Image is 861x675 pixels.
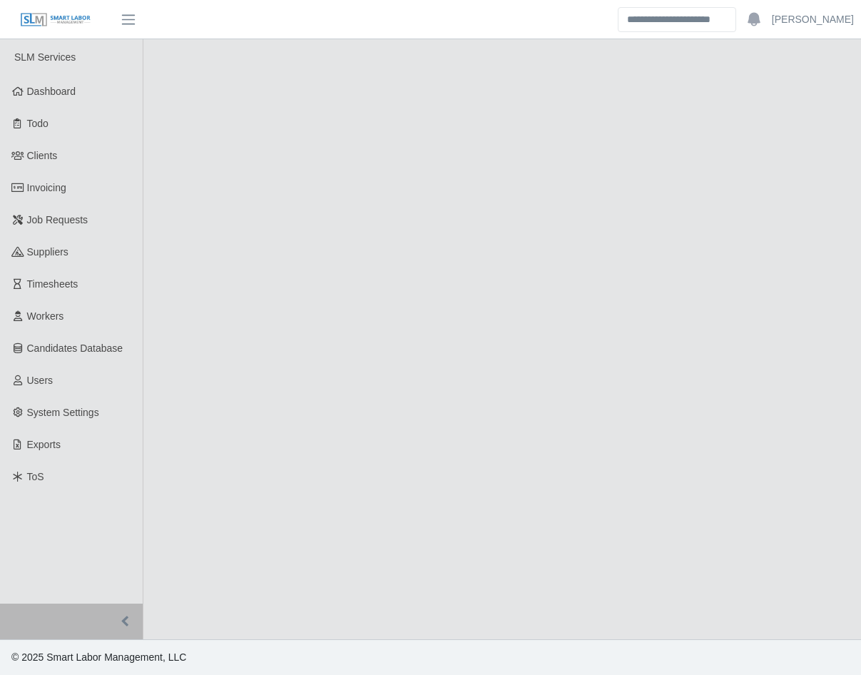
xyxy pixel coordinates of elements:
[27,246,68,258] span: Suppliers
[27,182,66,193] span: Invoicing
[27,310,64,322] span: Workers
[27,278,78,290] span: Timesheets
[20,12,91,28] img: SLM Logo
[27,375,54,386] span: Users
[11,651,186,663] span: © 2025 Smart Labor Management, LLC
[27,86,76,97] span: Dashboard
[27,118,49,129] span: Todo
[27,439,61,450] span: Exports
[14,51,76,63] span: SLM Services
[27,471,44,482] span: ToS
[27,407,99,418] span: System Settings
[27,214,88,225] span: Job Requests
[27,150,58,161] span: Clients
[618,7,736,32] input: Search
[772,12,854,27] a: [PERSON_NAME]
[27,342,123,354] span: Candidates Database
